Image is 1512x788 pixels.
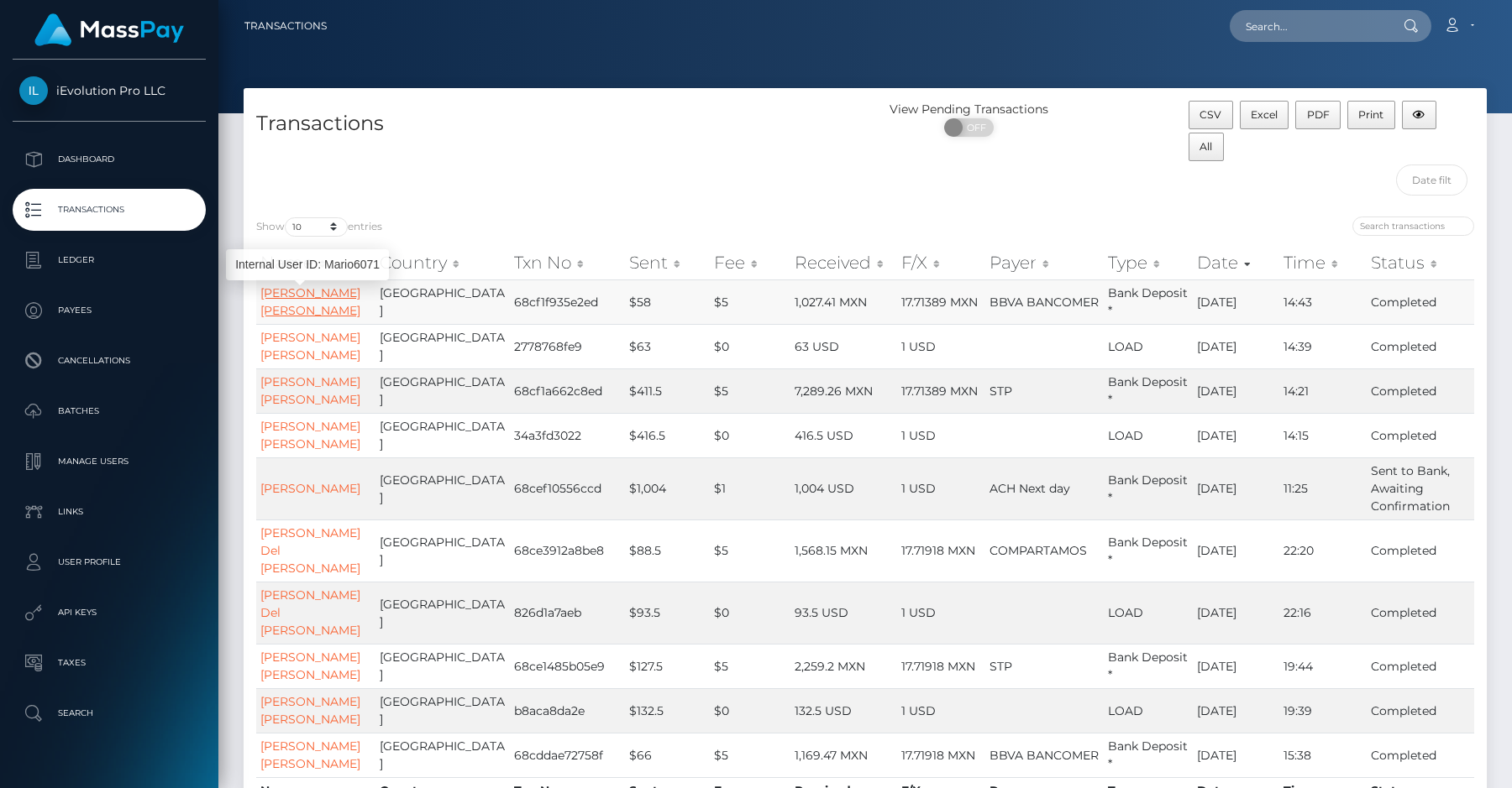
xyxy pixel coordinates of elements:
[1347,101,1395,129] button: Print
[897,368,986,413] td: 17.71389 MXN
[1279,279,1366,324] td: 14:43
[13,592,206,634] a: API Keys
[985,246,1104,279] th: Payer: activate to sort column ascending
[710,246,790,279] th: Fee: activate to sort column ascending
[1189,133,1224,161] button: All
[1104,279,1193,324] td: Bank Deposit *
[790,582,897,644] td: 93.5 USD
[1193,324,1279,368] td: [DATE]
[990,481,1070,496] span: ACH Next day
[1200,108,1221,121] span: CSV
[897,733,986,777] td: 17.71918 MXN
[1358,108,1383,121] span: Print
[19,348,199,373] p: Cancellations
[19,248,199,273] p: Ledger
[790,413,897,457] td: 416.5 USD
[375,368,510,413] td: [GEOGRAPHIC_DATA]
[625,246,710,279] th: Sent: activate to sort column ascending
[1104,688,1193,733] td: LOAD
[790,457,897,519] td: 1,004 USD
[710,519,790,582] td: $5
[19,76,48,105] img: iEvolution Pro LLC
[1279,413,1366,457] td: 14:15
[13,642,206,684] a: Taxes
[897,246,986,279] th: F/X: activate to sort column ascending
[510,457,624,519] td: 68cef10556ccd
[1367,644,1474,688] td: Completed
[1352,217,1474,236] input: Search transactions
[1396,164,1467,196] input: Date filter
[1279,582,1366,644] td: 22:16
[625,519,710,582] td: $88.5
[13,290,206,331] a: Payees
[260,330,360,363] a: [PERSON_NAME] [PERSON_NAME]
[19,298,199,323] p: Payees
[710,368,790,413] td: $5
[19,650,199,676] p: Taxes
[1251,108,1278,121] span: Excel
[510,582,624,644] td: 826d1a7aeb
[865,101,1073,118] div: View Pending Transactions
[1193,279,1279,324] td: [DATE]
[1367,246,1474,279] th: Status: activate to sort column ascending
[1367,413,1474,457] td: Completed
[625,368,710,413] td: $411.5
[13,441,206,483] a: Manage Users
[375,519,510,582] td: [GEOGRAPHIC_DATA]
[510,368,624,413] td: 68cf1a662c8ed
[710,324,790,368] td: $0
[226,249,389,280] div: Internal User ID: Mario6071
[1367,582,1474,644] td: Completed
[990,384,1012,399] span: STP
[510,413,624,457] td: 34a3fd3022
[1279,688,1366,733] td: 19:39
[1104,324,1193,368] td: LOAD
[13,692,206,734] a: Search
[897,688,986,733] td: 1 USD
[990,659,1012,674] span: STP
[625,733,710,777] td: $66
[13,340,206,382] a: Cancellations
[1193,519,1279,582] td: [DATE]
[1307,108,1330,121] span: PDF
[510,279,624,324] td: 68cf1f935e2ed
[625,688,710,733] td: $132.5
[260,374,360,407] a: [PERSON_NAME] [PERSON_NAME]
[375,324,510,368] td: [GEOGRAPHIC_DATA]
[1193,457,1279,519] td: [DATE]
[790,279,897,324] td: 1,027.41 MXN
[13,138,206,180] a: Dashboard
[375,246,510,279] th: Country: activate to sort column ascending
[375,733,510,777] td: [GEOGRAPHIC_DATA]
[625,582,710,644] td: $93.5
[510,644,624,688] td: 68ce1485b05e9
[1367,368,1474,413] td: Completed
[375,279,510,324] td: [GEOGRAPHIC_DATA]
[790,519,897,582] td: 1,568.15 MXN
[790,324,897,368] td: 63 USD
[244,8,327,44] a: Transactions
[1367,457,1474,519] td: Sent to Bank, Awaiting Confirmation
[13,189,206,231] a: Transactions
[19,197,199,222] p: Transactions
[1104,582,1193,644] td: LOAD
[897,413,986,457] td: 1 USD
[710,733,790,777] td: $5
[1279,324,1366,368] td: 14:39
[897,519,986,582] td: 17.71918 MXN
[1367,279,1474,324] td: Completed
[510,324,624,368] td: 2778768fe9
[260,587,360,638] a: [PERSON_NAME] Del [PERSON_NAME]
[1104,413,1193,457] td: LOAD
[1240,101,1289,129] button: Excel
[13,239,206,281] a: Ledger
[990,748,1099,763] span: BBVA BANCOMER
[1295,101,1341,129] button: PDF
[13,390,206,432] a: Batches
[1230,10,1388,42] input: Search...
[1279,457,1366,519] td: 11:25
[510,688,624,733] td: b8aca8da2e
[375,644,510,688] td: [GEOGRAPHIC_DATA]
[897,279,986,324] td: 17.71389 MXN
[1279,733,1366,777] td: 15:38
